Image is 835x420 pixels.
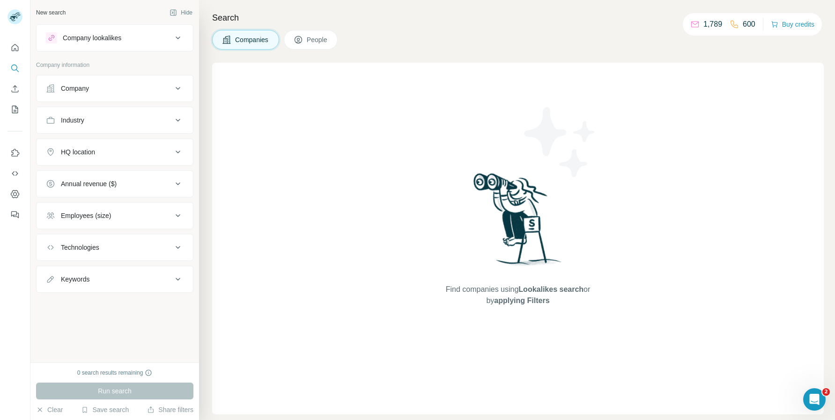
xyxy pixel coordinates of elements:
img: Avatar [7,9,22,24]
div: Keywords [61,275,89,284]
div: 0 search results remaining [77,369,153,377]
span: Find companies using or by [443,284,593,306]
button: Annual revenue ($) [37,173,193,195]
p: 1,789 [703,19,722,30]
button: Share filters [147,405,193,414]
button: Quick start [7,39,22,56]
img: Surfe Illustration - Woman searching with binoculars [469,171,567,275]
div: Annual revenue ($) [61,179,117,188]
button: My lists [7,101,22,118]
button: Clear [36,405,63,414]
span: Companies [235,35,269,44]
span: 2 [822,388,830,396]
button: Hide [163,6,199,20]
button: HQ location [37,141,193,163]
div: Technologies [61,243,99,252]
span: People [307,35,328,44]
button: Enrich CSV [7,80,22,97]
button: Technologies [37,236,193,259]
div: Company lookalikes [63,33,121,43]
p: 600 [743,19,755,30]
span: Lookalikes search [518,285,584,293]
button: Employees (size) [37,204,193,227]
p: Company information [36,61,193,69]
span: applying Filters [494,297,549,304]
button: Use Surfe API [7,165,22,182]
button: Dashboard [7,186,22,203]
div: New search [36,8,66,17]
button: Search [7,60,22,77]
div: Industry [61,116,84,125]
button: Industry [37,109,193,131]
h4: Search [212,11,824,24]
button: Company [37,77,193,100]
img: Surfe Illustration - Stars [518,100,602,184]
button: Feedback [7,206,22,223]
button: Save search [81,405,129,414]
button: Keywords [37,268,193,290]
div: HQ location [61,147,95,157]
div: Company [61,84,89,93]
button: Use Surfe on LinkedIn [7,145,22,161]
div: Employees (size) [61,211,111,220]
button: Company lookalikes [37,27,193,49]
iframe: Intercom live chat [803,388,826,411]
button: Buy credits [771,18,814,31]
